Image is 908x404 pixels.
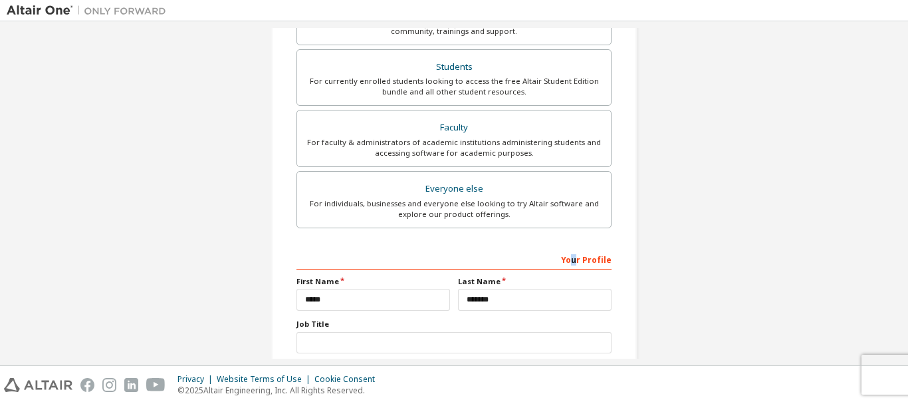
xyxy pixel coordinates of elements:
label: Last Name [458,276,612,287]
div: For individuals, businesses and everyone else looking to try Altair software and explore our prod... [305,198,603,220]
img: Altair One [7,4,173,17]
div: Cookie Consent [314,374,383,385]
div: Everyone else [305,180,603,198]
div: For faculty & administrators of academic institutions administering students and accessing softwa... [305,137,603,158]
div: For currently enrolled students looking to access the free Altair Student Edition bundle and all ... [305,76,603,97]
img: linkedin.svg [124,378,138,392]
img: youtube.svg [146,378,166,392]
label: Job Title [296,319,612,329]
p: © 2025 Altair Engineering, Inc. All Rights Reserved. [177,385,383,396]
img: altair_logo.svg [4,378,72,392]
img: instagram.svg [102,378,116,392]
div: Your Profile [296,248,612,270]
div: Privacy [177,374,217,385]
img: facebook.svg [80,378,94,392]
div: Students [305,58,603,77]
div: Faculty [305,118,603,137]
label: First Name [296,276,450,287]
div: Website Terms of Use [217,374,314,385]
